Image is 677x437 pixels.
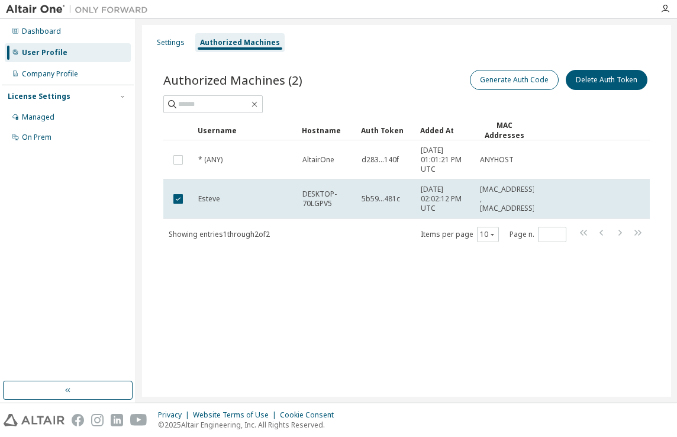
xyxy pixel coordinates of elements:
[4,414,65,426] img: altair_logo.svg
[130,414,147,426] img: youtube.svg
[22,48,67,57] div: User Profile
[302,155,334,165] span: AltairOne
[200,38,280,47] div: Authorized Machines
[480,230,496,239] button: 10
[480,185,535,213] span: [MAC_ADDRESS] , [MAC_ADDRESS]
[22,113,54,122] div: Managed
[198,121,292,140] div: Username
[362,155,399,165] span: d283...140f
[163,72,302,88] span: Authorized Machines (2)
[198,155,223,165] span: * (ANY)
[302,121,352,140] div: Hostname
[158,420,341,430] p: © 2025 Altair Engineering, Inc. All Rights Reserved.
[420,121,470,140] div: Added At
[157,38,185,47] div: Settings
[480,155,514,165] span: ANYHOST
[169,229,270,239] span: Showing entries 1 through 2 of 2
[8,92,70,101] div: License Settings
[479,120,529,140] div: MAC Addresses
[193,410,280,420] div: Website Terms of Use
[91,414,104,426] img: instagram.svg
[22,133,51,142] div: On Prem
[72,414,84,426] img: facebook.svg
[198,194,220,204] span: Esteve
[361,121,411,140] div: Auth Token
[510,227,566,242] span: Page n.
[22,69,78,79] div: Company Profile
[421,146,469,174] span: [DATE] 01:01:21 PM UTC
[280,410,341,420] div: Cookie Consent
[566,70,647,90] button: Delete Auth Token
[421,185,469,213] span: [DATE] 02:02:12 PM UTC
[362,194,400,204] span: 5b59...481c
[158,410,193,420] div: Privacy
[22,27,61,36] div: Dashboard
[421,227,499,242] span: Items per page
[470,70,559,90] button: Generate Auth Code
[302,189,351,208] span: DESKTOP-70LGPV5
[111,414,123,426] img: linkedin.svg
[6,4,154,15] img: Altair One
